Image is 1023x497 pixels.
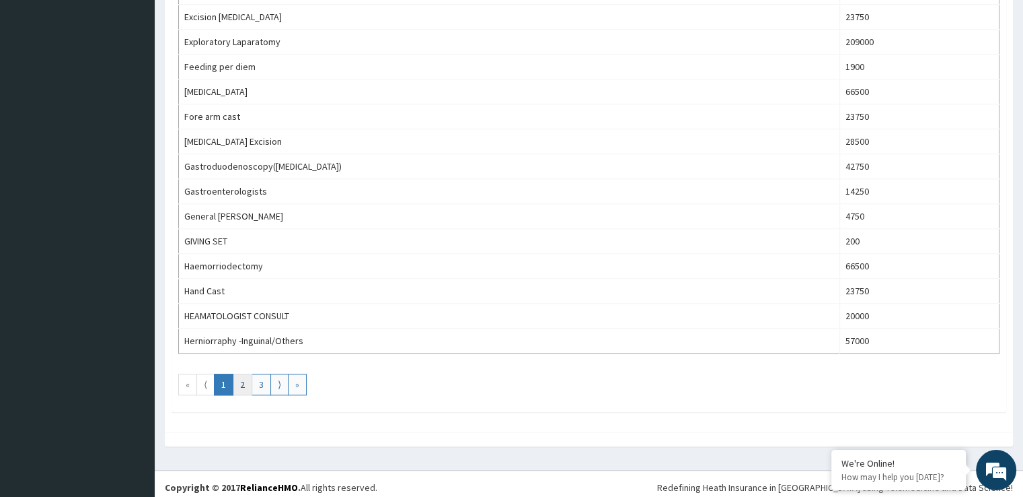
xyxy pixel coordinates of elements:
[252,374,271,395] a: Go to page number 3
[196,374,215,395] a: Go to previous page
[179,5,840,30] td: Excision [MEDICAL_DATA]
[179,229,840,254] td: GIVING SET
[841,457,956,469] div: We're Online!
[840,5,999,30] td: 23750
[179,55,840,79] td: Feeding per diem
[179,304,840,329] td: HEAMATOLOGIST CONSULT
[840,104,999,129] td: 23750
[840,154,999,179] td: 42750
[657,481,1013,494] div: Redefining Heath Insurance in [GEOGRAPHIC_DATA] using Telemedicine and Data Science!
[179,329,840,354] td: Herniorraphy -Inguinal/Others
[840,30,999,55] td: 209000
[288,374,307,395] a: Go to last page
[179,79,840,104] td: [MEDICAL_DATA]
[179,179,840,204] td: Gastroenterologists
[70,75,226,93] div: Chat with us now
[179,129,840,154] td: [MEDICAL_DATA] Excision
[841,471,956,483] p: How may I help you today?
[840,179,999,204] td: 14250
[179,204,840,229] td: General [PERSON_NAME]
[840,55,999,79] td: 1900
[25,67,54,101] img: d_794563401_company_1708531726252_794563401
[840,279,999,304] td: 23750
[165,482,301,494] strong: Copyright © 2017 .
[240,482,298,494] a: RelianceHMO
[214,374,233,395] a: Go to page number 1
[179,30,840,55] td: Exploratory Laparatomy
[179,279,840,304] td: Hand Cast
[840,79,999,104] td: 66500
[179,154,840,179] td: Gastroduodenoscopy([MEDICAL_DATA])
[840,229,999,254] td: 200
[179,254,840,279] td: Haemorriodectomy
[840,254,999,279] td: 66500
[840,129,999,154] td: 28500
[178,374,197,395] a: Go to first page
[270,374,289,395] a: Go to next page
[840,329,999,354] td: 57000
[7,343,256,391] textarea: Type your message and hit 'Enter'
[233,374,252,395] a: Go to page number 2
[221,7,253,39] div: Minimize live chat window
[78,158,186,294] span: We're online!
[840,304,999,329] td: 20000
[840,204,999,229] td: 4750
[179,104,840,129] td: Fore arm cast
